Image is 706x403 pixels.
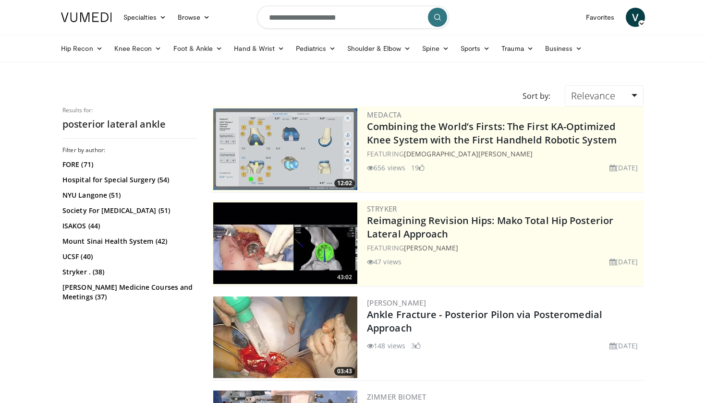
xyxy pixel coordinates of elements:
li: 3 [411,341,421,351]
a: 43:02 [213,202,357,284]
a: [DEMOGRAPHIC_DATA][PERSON_NAME] [404,149,533,158]
div: FEATURING [367,149,642,159]
a: Combining the World’s Firsts: The First KA-Optimized Knee System with the First Handheld Robotic ... [367,120,617,146]
a: Ankle Fracture - Posterior Pilon via Posteromedial Approach [367,308,602,334]
span: Relevance [571,89,615,102]
div: Sort by: [515,85,558,107]
a: Medacta [367,110,402,119]
a: Reimagining Revision Hips: Mako Total Hip Posterior Lateral Approach [367,214,613,240]
a: Society For [MEDICAL_DATA] (51) [62,206,195,215]
li: [DATE] [609,341,638,351]
a: UCSF (40) [62,252,195,261]
a: Zimmer Biomet [367,392,426,402]
li: [DATE] [609,163,638,173]
img: 6632ea9e-2a24-47c5-a9a2-6608124666dc.300x170_q85_crop-smart_upscale.jpg [213,202,357,284]
a: Spine [416,39,454,58]
img: aaf1b7f9-f888-4d9f-a252-3ca059a0bd02.300x170_q85_crop-smart_upscale.jpg [213,108,357,190]
li: 656 views [367,163,405,173]
a: NYU Langone (51) [62,190,195,200]
li: 148 views [367,341,405,351]
a: Favorites [580,8,620,27]
a: 12:02 [213,108,357,190]
a: Relevance [565,85,644,107]
a: Foot & Ankle [168,39,229,58]
a: Business [539,39,588,58]
a: Mount Sinai Health System (42) [62,237,195,246]
p: Results for: [62,107,197,114]
li: 19 [411,163,425,173]
a: V [626,8,645,27]
a: [PERSON_NAME] Medicine Courses and Meetings (37) [62,283,195,302]
span: 43:02 [334,273,355,282]
a: Trauma [496,39,539,58]
span: 03:43 [334,367,355,376]
a: Stryker . (38) [62,267,195,277]
a: Shoulder & Elbow [341,39,416,58]
div: FEATURING [367,243,642,253]
li: [DATE] [609,257,638,267]
a: 03:43 [213,296,357,378]
a: [PERSON_NAME] [404,243,458,252]
a: Specialties [118,8,172,27]
img: e384fb8a-f4bd-410d-a5b4-472c618d94ed.300x170_q85_crop-smart_upscale.jpg [213,296,357,378]
h2: posterior lateral ankle [62,118,197,130]
a: [PERSON_NAME] [367,298,426,308]
a: FORE (71) [62,160,195,169]
img: VuMedi Logo [61,12,112,22]
a: ISAKOS (44) [62,221,195,231]
a: Browse [172,8,216,27]
h3: Filter by author: [62,146,197,154]
a: Hospital for Special Surgery (54) [62,175,195,185]
a: Knee Recon [109,39,168,58]
a: Pediatrics [290,39,341,58]
a: Sports [455,39,496,58]
li: 47 views [367,257,402,267]
a: Stryker [367,204,397,213]
a: Hand & Wrist [228,39,290,58]
input: Search topics, interventions [257,6,449,29]
a: Hip Recon [55,39,109,58]
span: 12:02 [334,179,355,188]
